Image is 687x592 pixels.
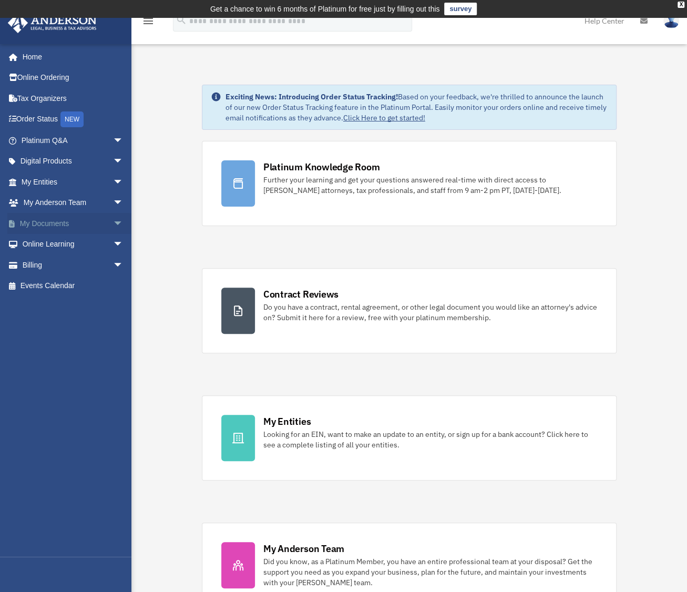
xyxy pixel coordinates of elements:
div: Looking for an EIN, want to make an update to an entity, or sign up for a bank account? Click her... [263,429,598,450]
span: arrow_drop_down [113,234,134,256]
a: Click Here to get started! [343,113,425,123]
a: My Documentsarrow_drop_down [7,213,139,234]
a: Digital Productsarrow_drop_down [7,151,139,172]
a: Platinum Knowledge Room Further your learning and get your questions answered real-time with dire... [202,141,617,226]
div: Did you know, as a Platinum Member, you have an entire professional team at your disposal? Get th... [263,556,598,588]
a: survey [444,3,477,15]
div: close [678,2,684,8]
div: NEW [60,111,84,127]
div: Get a chance to win 6 months of Platinum for free just by filling out this [210,3,440,15]
span: arrow_drop_down [113,171,134,193]
a: Billingarrow_drop_down [7,254,139,275]
a: My Anderson Teamarrow_drop_down [7,192,139,213]
a: My Entities Looking for an EIN, want to make an update to an entity, or sign up for a bank accoun... [202,395,617,481]
a: Events Calendar [7,275,139,297]
div: My Entities [263,415,311,428]
span: arrow_drop_down [113,213,134,234]
a: menu [142,18,155,27]
div: My Anderson Team [263,542,344,555]
a: My Entitiesarrow_drop_down [7,171,139,192]
strong: Exciting News: Introducing Order Status Tracking! [225,92,398,101]
a: Home [7,46,134,67]
img: User Pic [663,13,679,28]
a: Contract Reviews Do you have a contract, rental agreement, or other legal document you would like... [202,268,617,353]
div: Platinum Knowledge Room [263,160,380,173]
a: Online Ordering [7,67,139,88]
div: Based on your feedback, we're thrilled to announce the launch of our new Order Status Tracking fe... [225,91,608,123]
a: Online Learningarrow_drop_down [7,234,139,255]
span: arrow_drop_down [113,151,134,172]
i: search [176,14,187,26]
a: Tax Organizers [7,88,139,109]
span: arrow_drop_down [113,254,134,276]
span: arrow_drop_down [113,192,134,214]
span: arrow_drop_down [113,130,134,151]
a: Platinum Q&Aarrow_drop_down [7,130,139,151]
div: Do you have a contract, rental agreement, or other legal document you would like an attorney's ad... [263,302,598,323]
a: Order StatusNEW [7,109,139,130]
div: Further your learning and get your questions answered real-time with direct access to [PERSON_NAM... [263,175,598,196]
i: menu [142,15,155,27]
img: Anderson Advisors Platinum Portal [5,13,100,33]
div: Contract Reviews [263,288,339,301]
